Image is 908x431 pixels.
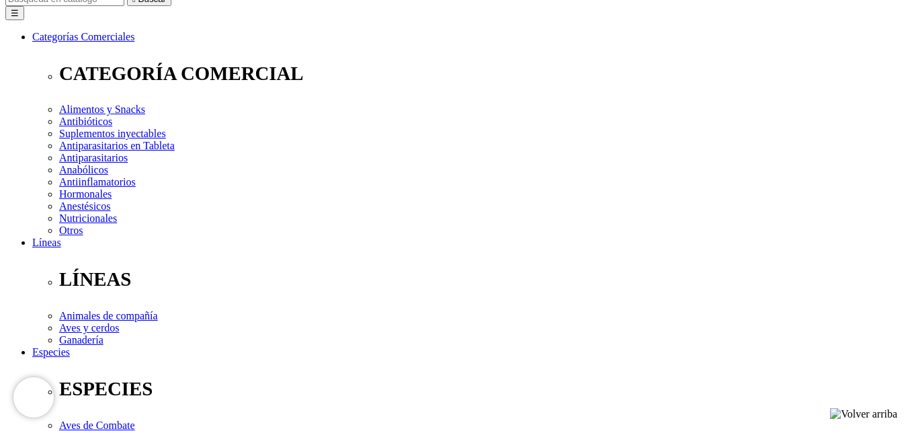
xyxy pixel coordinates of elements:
a: Antibióticos [59,116,112,127]
p: LÍNEAS [59,268,903,290]
p: ESPECIES [59,378,903,400]
a: Categorías Comerciales [32,31,134,42]
iframe: Brevo live chat [13,377,54,418]
a: Hormonales [59,188,112,200]
a: Ganadería [59,334,104,346]
a: Antiparasitarios [59,152,128,163]
a: Antiparasitarios en Tableta [59,140,175,151]
a: Otros [59,225,83,236]
a: Nutricionales [59,212,117,224]
a: Especies [32,346,70,358]
a: Antiinflamatorios [59,176,136,188]
a: Aves y cerdos [59,322,119,334]
p: CATEGORÍA COMERCIAL [59,63,903,85]
a: Animales de compañía [59,310,158,321]
a: Alimentos y Snacks [59,104,145,115]
a: Aves de Combate [59,420,135,431]
a: Anabólicos [59,164,108,175]
button: ☰ [5,6,24,20]
a: Anestésicos [59,200,110,212]
img: Volver arriba [830,408,897,420]
a: Suplementos inyectables [59,128,166,139]
a: Líneas [32,237,61,248]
